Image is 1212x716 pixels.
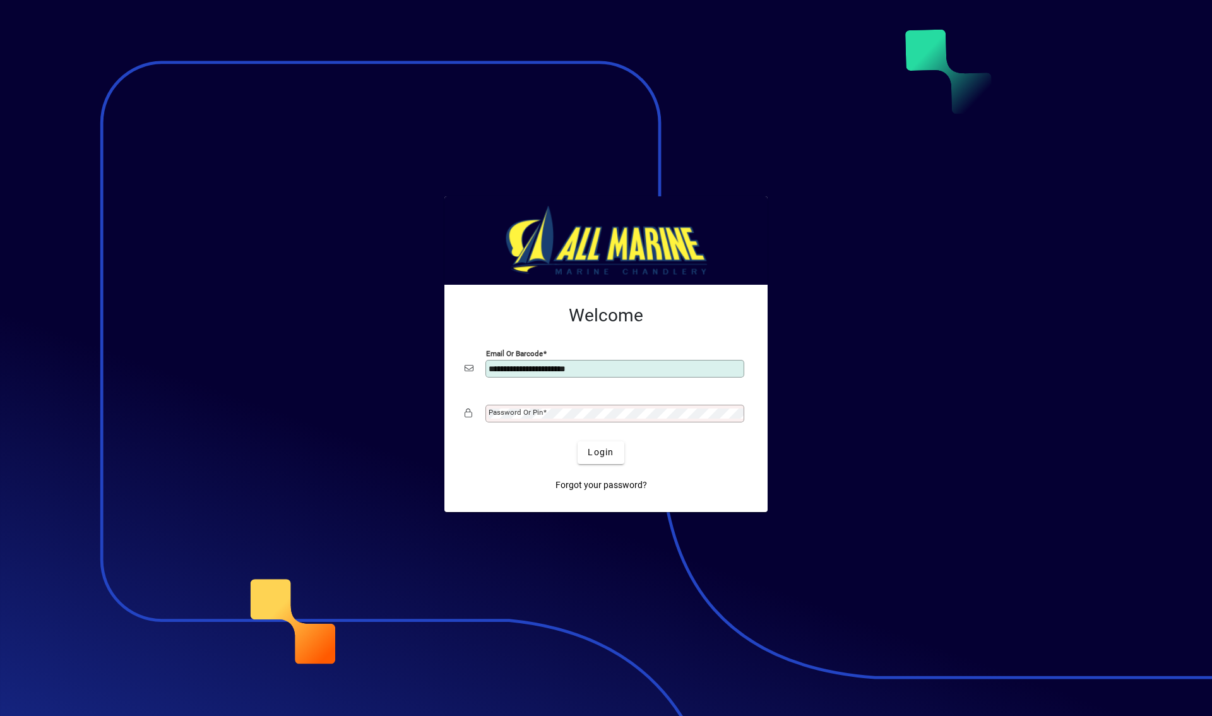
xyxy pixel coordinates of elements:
[588,446,614,459] span: Login
[555,479,647,492] span: Forgot your password?
[550,474,652,497] a: Forgot your password?
[486,349,543,357] mat-label: Email or Barcode
[489,408,543,417] mat-label: Password or Pin
[578,441,624,464] button: Login
[465,305,747,326] h2: Welcome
